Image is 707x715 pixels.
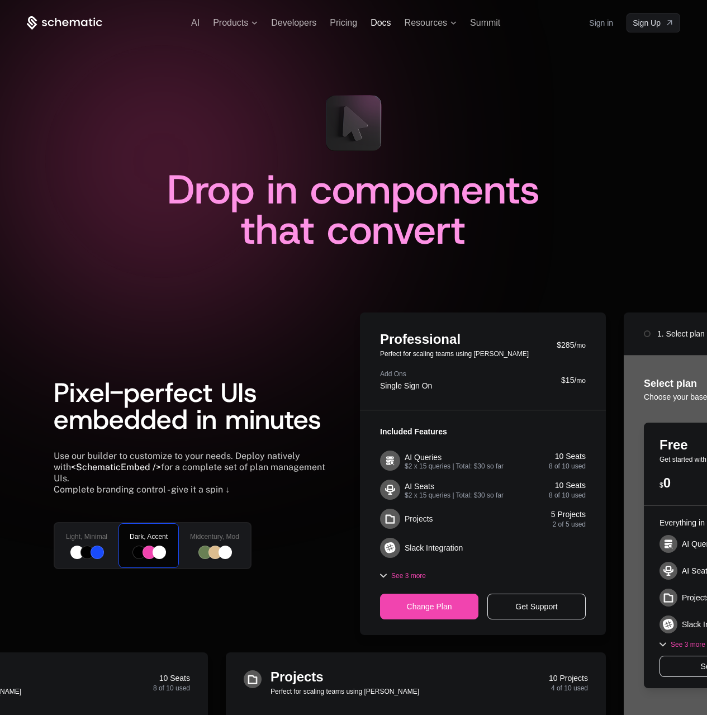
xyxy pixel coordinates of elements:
div: Complete branding control - give it a spin ↓ [54,484,252,495]
div: 5 Projects [551,509,586,520]
div: 10 Projects [549,673,588,684]
span: Products [213,18,248,28]
a: Summit [470,18,500,27]
div: Add Ons [380,371,432,377]
div: Projects [271,670,549,684]
div: 1. Select plan [657,328,705,339]
div: AI Queries [405,452,442,463]
div: Included Features [380,426,586,437]
span: See 3 more [391,571,426,580]
a: Docs [371,18,391,27]
span: mo [576,377,586,385]
span: Drop in components that convert [167,163,552,257]
div: 8 of 10 used [549,462,586,471]
a: Developers [271,18,316,27]
span: 0 [663,475,671,490]
span: See 3 more [671,640,705,649]
div: 2 of 5 used [551,520,586,529]
span: Resources [405,18,447,28]
span: Midcentury, Mod [190,532,239,541]
div: $285/ [557,339,586,351]
a: Pricing [330,18,357,27]
div: 8 of 10 used [153,684,190,693]
div: Single Sign On [380,382,432,390]
a: [object Object] [627,13,680,32]
div: 8 of 10 used [549,491,586,500]
a: Sign in [589,14,613,32]
div: $2 x 15 queries | Total: $30 so far [405,492,504,499]
div: Perfect for scaling teams using [PERSON_NAME] [380,351,529,357]
div: $2 x 15 queries | Total: $30 so far [405,463,504,470]
span: mo [576,342,586,349]
span: $ [659,481,663,489]
div: Perfect for scaling teams using [PERSON_NAME] [271,688,549,695]
div: Professional [380,333,529,346]
div: Use our builder to customize to your needs. Deploy natively with for a complete set of plan manag... [54,451,333,484]
div: $15/ [561,375,586,386]
div: 10 Seats [549,451,586,462]
a: AI [191,18,200,27]
div: Projects [405,513,433,524]
span: Dark, Accent [130,532,168,541]
span: Pixel-perfect UIs embedded in minutes [54,375,321,437]
span: <SchematicEmbed /> [71,462,161,472]
div: Change Plan [380,594,478,619]
div: Get Support [487,594,586,619]
div: AI Seats [405,481,434,492]
div: 10 Seats [549,480,586,491]
div: 10 Seats [153,673,190,684]
div: 4 of 10 used [549,684,588,693]
span: Light, Minimal [66,532,107,541]
span: Sign Up [633,17,661,29]
div: Slack Integration [405,542,463,553]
